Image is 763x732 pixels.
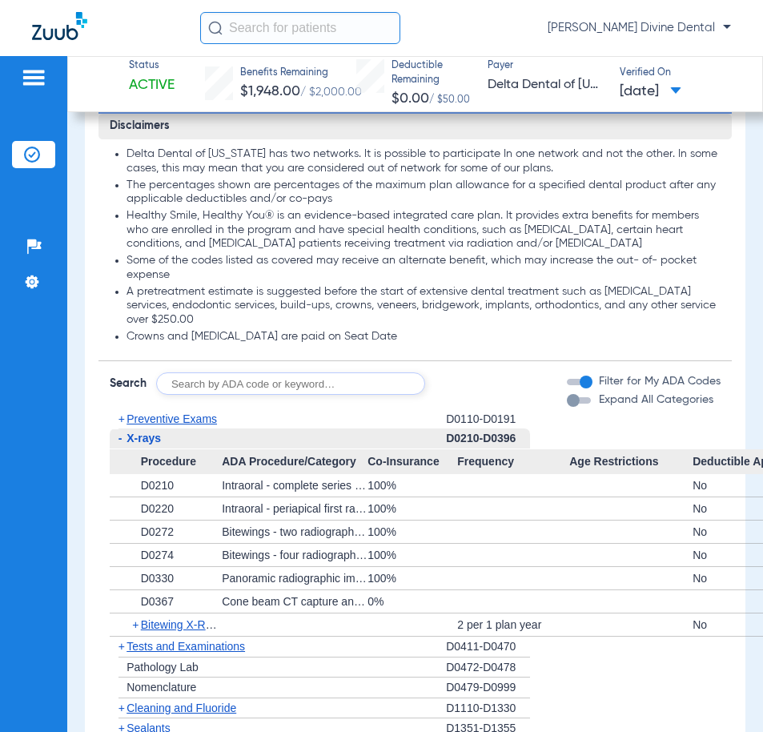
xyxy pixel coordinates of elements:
span: Deductible Remaining [392,59,474,87]
span: Active [129,75,175,95]
span: Search [110,376,147,392]
span: Verified On [620,66,737,81]
div: D1110-D1330 [446,698,530,719]
span: X-rays [126,432,161,444]
div: D0110-D0191 [446,409,530,429]
div: 100% [367,474,457,497]
span: Procedure [110,449,222,475]
span: Bitewing X-Rays [141,618,223,631]
div: 100% [367,567,457,589]
li: The percentages shown are percentages of the maximum plan allowance for a specified dental produc... [126,179,721,207]
span: + [132,613,141,636]
div: Intraoral - periapical first radiographic image [222,497,367,520]
span: Benefits Remaining [240,66,362,81]
span: D0210 [141,479,174,492]
div: 100% [367,497,457,520]
span: / $50.00 [429,95,470,105]
li: Some of the codes listed as covered may receive an alternate benefit, which may increase the out-... [126,254,721,282]
div: 2 per 1 plan year [457,613,569,636]
div: Cone beam CT capture and interpretation with field of view of both jaws; with or without cranium [222,590,367,613]
div: D0411-D0470 [446,637,530,658]
span: - [118,432,122,444]
li: Crowns and [MEDICAL_DATA] are paid on Seat Date [126,330,721,344]
span: D0330 [141,572,174,585]
span: Preventive Exams [126,412,217,425]
img: Zuub Logo [32,12,87,40]
span: / $2,000.00 [300,86,362,98]
span: Cleaning and Fluoride [126,702,236,714]
span: Delta Dental of [US_STATE] [488,75,605,95]
span: D0272 [141,525,174,538]
div: Bitewings - two radiographic images [222,521,367,543]
span: Frequency [457,449,569,475]
span: D0220 [141,502,174,515]
img: Search Icon [208,21,223,35]
div: D0210-D0396 [446,428,530,449]
div: D0472-D0478 [446,658,530,678]
li: Delta Dental of [US_STATE] has two networks. lt is possible to participate In one network and not... [126,147,721,175]
span: Status [129,59,175,74]
iframe: Chat Widget [683,655,763,732]
span: + [118,412,125,425]
label: Filter for My ADA Codes [596,373,721,390]
div: D0479-D0999 [446,678,530,698]
span: Co-Insurance [367,449,457,475]
span: [DATE] [620,82,681,102]
li: A pretreatment estimate is suggested before the start of extensive dental treatment such as [MEDI... [126,285,721,328]
li: Healthy Smile, Healthy You® is an evidence-based integrated care plan. It provides extra benefits... [126,209,721,251]
div: Panoramic radiographic image [222,567,367,589]
span: $1,948.00 [240,84,300,99]
span: Age Restrictions [569,449,693,475]
span: $0.00 [392,91,429,106]
input: Search by ADA code or keyword… [156,372,425,395]
span: Payer [488,59,605,74]
div: 100% [367,521,457,543]
span: + [118,640,125,653]
span: Pathology Lab [126,661,199,674]
div: 0% [367,590,457,613]
div: Bitewings - four radiographic images [222,544,367,566]
span: D0367 [141,595,174,608]
span: Nomenclature [126,681,196,694]
span: [PERSON_NAME] Divine Dental [548,20,731,36]
input: Search for patients [200,12,400,44]
div: Intraoral - complete series of radiographic images [222,474,367,497]
h3: Disclaimers [98,114,732,139]
span: + [118,702,125,714]
span: D0274 [141,549,174,561]
span: Tests and Examinations [126,640,245,653]
span: Expand All Categories [599,394,713,405]
div: 100% [367,544,457,566]
img: hamburger-icon [21,68,46,87]
span: ADA Procedure/Category [222,449,367,475]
